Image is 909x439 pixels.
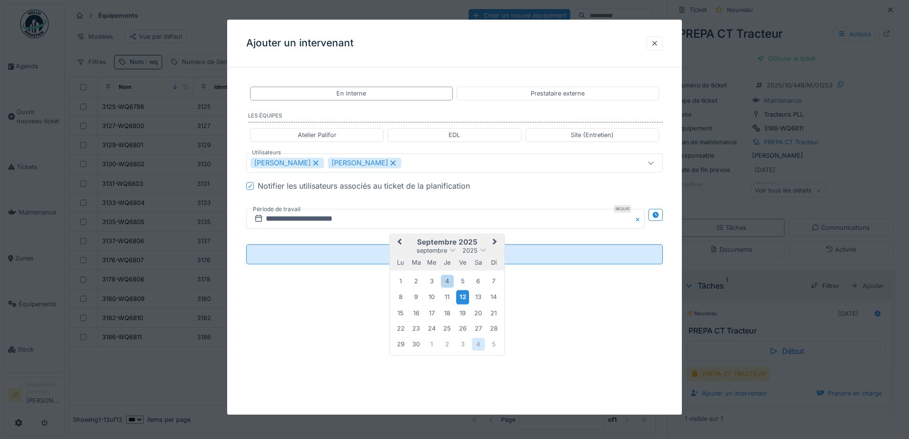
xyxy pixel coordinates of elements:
[472,338,485,351] div: Choose samedi 4 octobre 2025
[410,275,423,288] div: Choose mardi 2 septembre 2025
[441,256,454,269] div: jeudi
[417,247,447,255] span: septembre
[456,307,469,320] div: Choose vendredi 19 septembre 2025
[487,322,500,335] div: Choose dimanche 28 septembre 2025
[456,256,469,269] div: vendredi
[393,274,502,352] div: Month septembre, 2025
[531,89,585,98] div: Prestataire externe
[571,130,614,139] div: Site (Entretien)
[394,307,407,320] div: Choose lundi 15 septembre 2025
[472,322,485,335] div: Choose samedi 27 septembre 2025
[441,275,454,288] div: Choose jeudi 4 septembre 2025
[251,158,324,169] div: [PERSON_NAME]
[472,275,485,288] div: Choose samedi 6 septembre 2025
[472,307,485,320] div: Choose samedi 20 septembre 2025
[456,275,469,288] div: Choose vendredi 5 septembre 2025
[328,158,401,169] div: [PERSON_NAME]
[391,236,406,251] button: Previous Month
[472,256,485,269] div: samedi
[487,256,500,269] div: dimanche
[394,291,407,304] div: Choose lundi 8 septembre 2025
[425,256,438,269] div: mercredi
[487,291,500,304] div: Choose dimanche 14 septembre 2025
[246,37,354,49] h3: Ajouter un intervenant
[410,322,423,335] div: Choose mardi 23 septembre 2025
[456,322,469,335] div: Choose vendredi 26 septembre 2025
[462,247,478,255] span: 2025
[425,338,438,351] div: Choose mercredi 1 octobre 2025
[614,205,631,213] div: Requis
[390,238,504,247] h2: septembre 2025
[394,275,407,288] div: Choose lundi 1 septembre 2025
[250,149,283,157] label: Utilisateurs
[252,204,302,215] label: Période de travail
[456,338,469,351] div: Choose vendredi 3 octobre 2025
[441,322,454,335] div: Choose jeudi 25 septembre 2025
[394,322,407,335] div: Choose lundi 22 septembre 2025
[410,291,423,304] div: Choose mardi 9 septembre 2025
[441,307,454,320] div: Choose jeudi 18 septembre 2025
[336,89,366,98] div: En interne
[487,307,500,320] div: Choose dimanche 21 septembre 2025
[487,338,500,351] div: Choose dimanche 5 octobre 2025
[425,307,438,320] div: Choose mercredi 17 septembre 2025
[488,236,503,251] button: Next Month
[487,275,500,288] div: Choose dimanche 7 septembre 2025
[441,338,454,351] div: Choose jeudi 2 octobre 2025
[456,290,469,304] div: Choose vendredi 12 septembre 2025
[394,338,407,351] div: Choose lundi 29 septembre 2025
[425,291,438,304] div: Choose mercredi 10 septembre 2025
[634,209,645,229] button: Close
[441,291,454,304] div: Choose jeudi 11 septembre 2025
[410,307,423,320] div: Choose mardi 16 septembre 2025
[472,291,485,304] div: Choose samedi 13 septembre 2025
[425,322,438,335] div: Choose mercredi 24 septembre 2025
[410,256,423,269] div: mardi
[394,256,407,269] div: lundi
[449,130,460,139] div: EDL
[248,112,663,123] label: Les équipes
[410,338,423,351] div: Choose mardi 30 septembre 2025
[425,275,438,288] div: Choose mercredi 3 septembre 2025
[258,181,470,192] div: Notifier les utilisateurs associés au ticket de la planification
[298,130,336,139] div: Atelier Palifor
